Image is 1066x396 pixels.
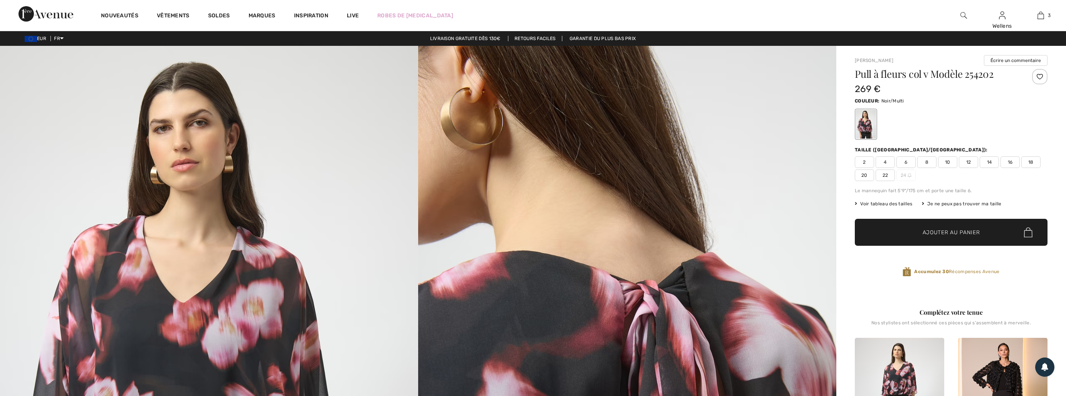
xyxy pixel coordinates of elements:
[1048,12,1051,19] span: 3
[983,22,1021,30] div: Wellens
[914,269,949,274] strong: Accumulez 30
[922,200,1002,207] div: Je ne peux pas trouver ma taille
[855,169,874,181] span: 20
[855,320,1048,332] div: Nos stylistes ont sélectionné ces pièces qui s'assemblent à merveille.
[923,228,980,237] span: Ajouter au panier
[855,187,1048,194] div: Le mannequin fait 5'9"/175 cm et porte une taille 6.
[1037,11,1044,20] img: Mon panier
[1022,11,1059,20] a: 3
[855,84,881,94] span: 269 €
[855,219,1048,246] button: Ajouter au panier
[377,12,453,20] a: Robes de [MEDICAL_DATA]
[855,146,989,153] div: Taille ([GEOGRAPHIC_DATA]/[GEOGRAPHIC_DATA]):
[855,308,1048,317] div: Complétez votre tenue
[25,36,37,42] img: Euro
[914,268,999,275] span: Récompenses Avenue
[855,156,874,168] span: 2
[855,200,913,207] span: Voir tableau des tailles
[1024,227,1032,237] img: Bag.svg
[157,12,190,20] a: Vêtements
[855,69,1016,79] h1: Pull à fleurs col v Modèle 254202
[980,156,999,168] span: 14
[938,156,957,168] span: 10
[984,55,1048,66] button: Écrire un commentaire
[54,36,64,41] span: FR
[424,36,507,41] a: Livraison gratuite dès 130€
[18,6,73,22] img: 1ère Avenue
[999,12,1005,19] a: Se connecter
[855,58,893,63] a: [PERSON_NAME]
[903,267,911,277] img: Récompenses Avenue
[896,169,916,181] span: 24
[896,156,916,168] span: 6
[917,156,937,168] span: 8
[347,12,359,20] a: Live
[294,12,328,20] span: Inspiration
[249,12,276,20] a: Marques
[25,36,49,41] span: EUR
[876,169,895,181] span: 22
[876,156,895,168] span: 4
[855,98,879,104] span: Couleur:
[960,11,967,20] img: recherche
[1000,156,1020,168] span: 16
[959,156,978,168] span: 12
[508,36,562,41] a: Retours faciles
[881,98,904,104] span: Noir/Multi
[563,36,642,41] a: Garantie du plus bas prix
[856,110,876,139] div: Noir/Multi
[1017,338,1058,357] iframe: Ouvre un widget dans lequel vous pouvez chatter avec l’un de nos agents
[101,12,138,20] a: Nouveautés
[908,173,911,177] img: ring-m.svg
[999,11,1005,20] img: Mes infos
[1021,156,1041,168] span: 18
[208,12,230,20] a: Soldes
